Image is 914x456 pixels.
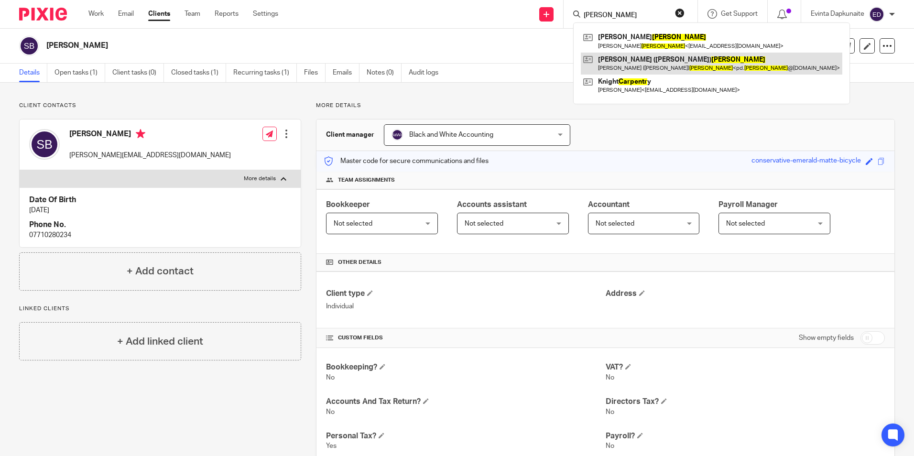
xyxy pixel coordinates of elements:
span: No [326,409,335,415]
h4: Accounts And Tax Return? [326,397,605,407]
p: More details [316,102,895,109]
img: svg%3E [19,36,39,56]
span: Get Support [721,11,758,17]
label: Show empty fields [799,333,854,343]
h4: Personal Tax? [326,431,605,441]
span: Yes [326,443,337,449]
button: Clear [675,8,685,18]
p: Master code for secure communications and files [324,156,489,166]
span: Team assignments [338,176,395,184]
a: Closed tasks (1) [171,64,226,82]
h4: Date Of Birth [29,195,291,205]
a: Audit logs [409,64,446,82]
p: More details [244,175,276,183]
img: svg%3E [392,129,403,141]
a: Files [304,64,326,82]
span: Not selected [334,220,372,227]
a: Email [118,9,134,19]
span: Not selected [465,220,503,227]
span: No [606,409,614,415]
h4: Directors Tax? [606,397,885,407]
p: Individual [326,302,605,311]
span: Black and White Accounting [409,131,493,138]
a: Reports [215,9,239,19]
a: Client tasks (0) [112,64,164,82]
p: Evinta Dapkunaite [811,9,864,19]
img: Pixie [19,8,67,21]
span: Bookkeeper [326,201,370,208]
span: No [326,374,335,381]
span: Not selected [596,220,634,227]
div: conservative-emerald-matte-bicycle [751,156,861,167]
h4: + Add contact [127,264,194,279]
h4: + Add linked client [117,334,203,349]
span: Accountant [588,201,630,208]
h4: Bookkeeping? [326,362,605,372]
a: Recurring tasks (1) [233,64,297,82]
a: Emails [333,64,359,82]
a: Open tasks (1) [54,64,105,82]
p: 07710280234 [29,230,291,240]
img: svg%3E [869,7,884,22]
span: Payroll Manager [718,201,778,208]
span: No [606,374,614,381]
h4: Phone No. [29,220,291,230]
h4: [PERSON_NAME] [69,129,231,141]
p: Client contacts [19,102,301,109]
span: Not selected [726,220,765,227]
h4: Address [606,289,885,299]
a: Clients [148,9,170,19]
span: No [606,443,614,449]
h2: [PERSON_NAME] [46,41,621,51]
span: Accounts assistant [457,201,527,208]
a: Team [185,9,200,19]
i: Primary [136,129,145,139]
p: [DATE] [29,206,291,215]
a: Notes (0) [367,64,402,82]
span: Other details [338,259,381,266]
h4: Client type [326,289,605,299]
h4: CUSTOM FIELDS [326,334,605,342]
a: Work [88,9,104,19]
img: svg%3E [29,129,60,160]
p: Linked clients [19,305,301,313]
a: Details [19,64,47,82]
input: Search [583,11,669,20]
h4: Payroll? [606,431,885,441]
h4: VAT? [606,362,885,372]
a: Settings [253,9,278,19]
p: [PERSON_NAME][EMAIL_ADDRESS][DOMAIN_NAME] [69,151,231,160]
h3: Client manager [326,130,374,140]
